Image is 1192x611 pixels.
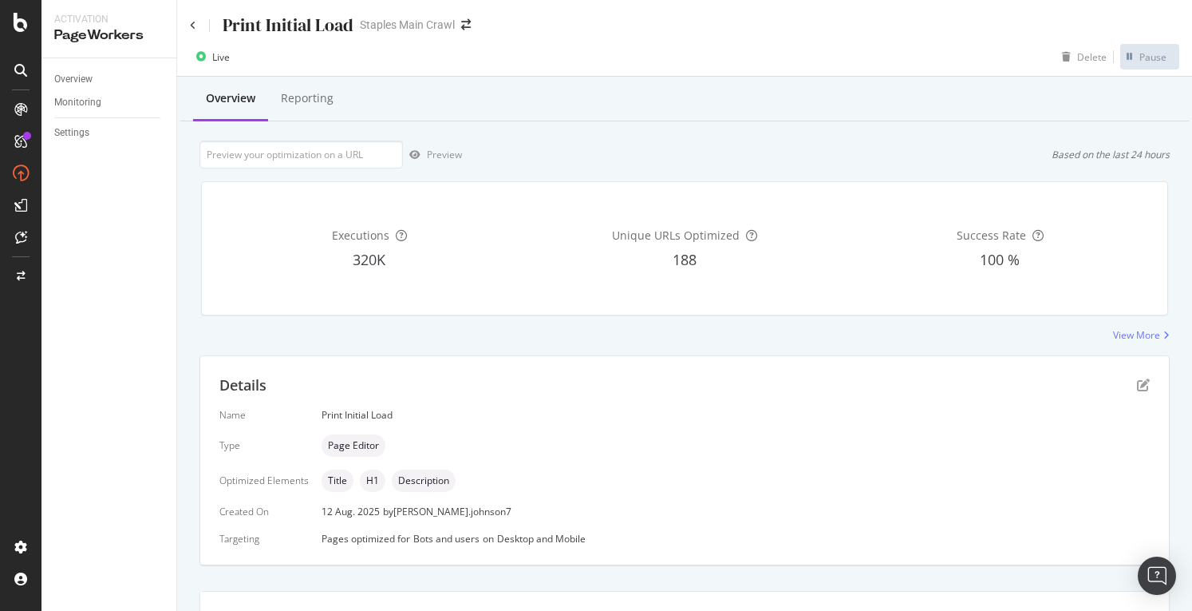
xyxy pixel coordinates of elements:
span: Description [398,476,449,486]
div: Details [219,375,266,396]
span: 100 % [980,250,1020,269]
div: Bots and users [413,532,480,546]
div: Optimized Elements [219,474,309,487]
div: Based on the last 24 hours [1052,148,1170,161]
div: 12 Aug. 2025 [322,505,1150,518]
div: Targeting [219,532,309,546]
a: Monitoring [54,94,165,111]
div: neutral label [360,470,385,492]
div: Delete [1077,50,1107,64]
div: Print Initial Load [322,408,1150,422]
div: arrow-right-arrow-left [461,19,471,30]
a: Click to go back [190,21,196,30]
div: Reporting [281,90,334,106]
div: Preview [427,148,462,161]
div: PageWorkers [54,26,164,45]
span: Page Editor [328,441,379,450]
div: neutral label [322,470,353,492]
div: neutral label [392,470,456,492]
a: Overview [54,71,165,88]
div: Open Intercom Messenger [1138,557,1176,595]
div: Type [219,438,309,452]
span: Executions [332,228,389,243]
div: View More [1113,328,1160,342]
div: Desktop and Mobile [497,532,586,546]
span: Title [328,476,347,486]
div: by [PERSON_NAME].johnson7 [383,505,511,518]
span: 188 [673,250,697,269]
div: Staples Main Crawl [360,17,455,33]
span: H1 [366,476,379,486]
button: Delete [1056,44,1107,69]
a: Settings [54,125,165,141]
div: Pages optimized for on [322,532,1150,546]
div: Overview [54,71,93,88]
input: Preview your optimization on a URL [199,141,403,169]
div: Activation [54,13,164,26]
div: Monitoring [54,94,101,111]
div: neutral label [322,434,385,457]
div: Created On [219,505,309,518]
div: Live [212,50,230,64]
div: Print Initial Load [223,13,353,38]
span: Unique URLs Optimized [612,228,740,243]
span: Success Rate [957,228,1026,243]
button: Pause [1120,44,1179,69]
div: Settings [54,125,89,141]
div: Name [219,408,309,422]
button: Preview [403,142,462,168]
div: Pause [1139,50,1166,64]
div: Overview [206,90,255,106]
div: pen-to-square [1137,379,1150,391]
a: View More [1113,328,1170,342]
span: 320K [353,250,385,269]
